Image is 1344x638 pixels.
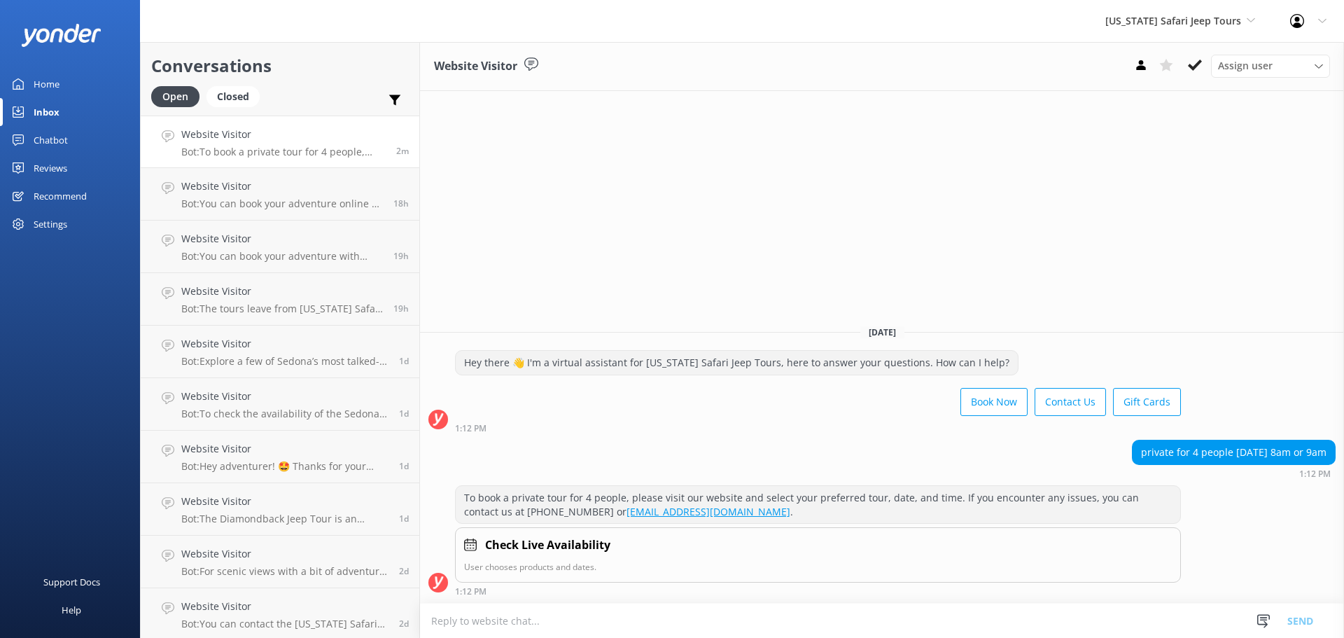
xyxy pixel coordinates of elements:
[399,408,409,419] span: Aug 27 2025 11:34am (UTC -07:00) America/Phoenix
[181,250,383,263] p: Bot: You can book your adventure with Safari Jeep Tours by visiting [URL][DOMAIN_NAME].
[141,273,419,326] a: Website VisitorBot:The tours leave from [US_STATE] Safari Jeep Tours located at [STREET_ADDRESS]....
[141,536,419,588] a: Website VisitorBot:For scenic views with a bit of adventure, consider the Outback Trail Jeep Tour...
[181,460,388,473] p: Bot: Hey adventurer! 🤩 Thanks for your message, we'll get back to you as soon as we can. You're a...
[181,389,388,404] h4: Website Visitor
[1035,388,1106,416] button: Contact Us
[860,326,904,338] span: [DATE]
[141,116,419,168] a: Website VisitorBot:To book a private tour for 4 people, please visit our website and select your ...
[396,145,409,157] span: Aug 28 2025 01:12pm (UTC -07:00) America/Phoenix
[455,586,1181,596] div: Aug 28 2025 01:12pm (UTC -07:00) America/Phoenix
[393,303,409,314] span: Aug 27 2025 05:41pm (UTC -07:00) America/Phoenix
[1211,55,1330,77] div: Assign User
[181,127,386,142] h4: Website Visitor
[34,182,87,210] div: Recommend
[181,146,386,158] p: Bot: To book a private tour for 4 people, please visit our website and select your preferred tour...
[151,88,206,104] a: Open
[1105,14,1241,27] span: [US_STATE] Safari Jeep Tours
[181,618,388,630] p: Bot: You can contact the [US_STATE] Safari Jeep Tours team at [PHONE_NUMBER] or email [EMAIL_ADDR...
[1218,58,1273,74] span: Assign user
[181,494,388,509] h4: Website Visitor
[141,326,419,378] a: Website VisitorBot:Explore a few of Sedona’s most talked-about vortex sites on this unique, pavem...
[393,250,409,262] span: Aug 27 2025 05:54pm (UTC -07:00) America/Phoenix
[455,588,486,596] strong: 1:12 PM
[141,483,419,536] a: Website VisitorBot:The Diamondback Jeep Tour is an adventure for thrill-seekers, featuring a 4x4 ...
[1113,388,1181,416] button: Gift Cards
[181,336,388,352] h4: Website Visitor
[456,486,1180,523] div: To book a private tour for 4 people, please visit our website and select your preferred tour, dat...
[181,513,388,525] p: Bot: The Diamondback Jeep Tour is an adventure for thrill-seekers, featuring a 4x4 off-road exper...
[34,70,59,98] div: Home
[181,179,383,194] h4: Website Visitor
[181,303,383,315] p: Bot: The tours leave from [US_STATE] Safari Jeep Tours located at [STREET_ADDRESS]. For direction...
[485,536,610,555] h4: Check Live Availability
[151,86,199,107] div: Open
[62,596,81,624] div: Help
[34,154,67,182] div: Reviews
[43,568,100,596] div: Support Docs
[141,378,419,431] a: Website VisitorBot:To check the availability of the Sedona Highlights Scenic Tour for this weeken...
[181,599,388,614] h4: Website Visitor
[141,431,419,483] a: Website VisitorBot:Hey adventurer! 🤩 Thanks for your message, we'll get back to you as soon as we...
[434,57,517,76] h3: Website Visitor
[181,441,388,457] h4: Website Visitor
[1133,441,1335,464] div: private for 4 people [DATE] 8am or 9am
[960,388,1028,416] button: Book Now
[206,86,260,107] div: Closed
[181,355,388,368] p: Bot: Explore a few of Sedona’s most talked-about vortex sites on this unique, pavement-only Jeep ...
[456,351,1018,375] div: Hey there 👋 I'm a virtual assistant for [US_STATE] Safari Jeep Tours, here to answer your questio...
[1299,470,1331,478] strong: 1:12 PM
[181,197,383,210] p: Bot: You can book your adventure online at [URL][DOMAIN_NAME].
[34,126,68,154] div: Chatbot
[181,231,383,247] h4: Website Visitor
[181,284,383,299] h4: Website Visitor
[181,565,388,578] p: Bot: For scenic views with a bit of adventure, consider the Outback Trail Jeep Tour. It offers a ...
[393,197,409,209] span: Aug 27 2025 07:08pm (UTC -07:00) America/Phoenix
[399,355,409,367] span: Aug 27 2025 12:44pm (UTC -07:00) America/Phoenix
[181,546,388,562] h4: Website Visitor
[399,513,409,525] span: Aug 26 2025 05:03pm (UTC -07:00) America/Phoenix
[34,210,67,238] div: Settings
[464,560,1172,574] p: User chooses products and dates.
[141,168,419,221] a: Website VisitorBot:You can book your adventure online at [URL][DOMAIN_NAME].18h
[181,408,388,420] p: Bot: To check the availability of the Sedona Highlights Scenic Tour for this weekend, please visi...
[399,460,409,472] span: Aug 27 2025 09:04am (UTC -07:00) America/Phoenix
[151,53,409,79] h2: Conversations
[1132,469,1336,478] div: Aug 28 2025 01:12pm (UTC -07:00) America/Phoenix
[206,88,267,104] a: Closed
[34,98,59,126] div: Inbox
[21,24,101,47] img: yonder-white-logo.png
[455,423,1181,433] div: Aug 28 2025 01:12pm (UTC -07:00) America/Phoenix
[399,565,409,577] span: Aug 26 2025 01:00pm (UTC -07:00) America/Phoenix
[626,505,790,518] a: [EMAIL_ADDRESS][DOMAIN_NAME]
[399,618,409,630] span: Aug 26 2025 09:54am (UTC -07:00) America/Phoenix
[455,424,486,433] strong: 1:12 PM
[141,221,419,273] a: Website VisitorBot:You can book your adventure with Safari Jeep Tours by visiting [URL][DOMAIN_NA...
